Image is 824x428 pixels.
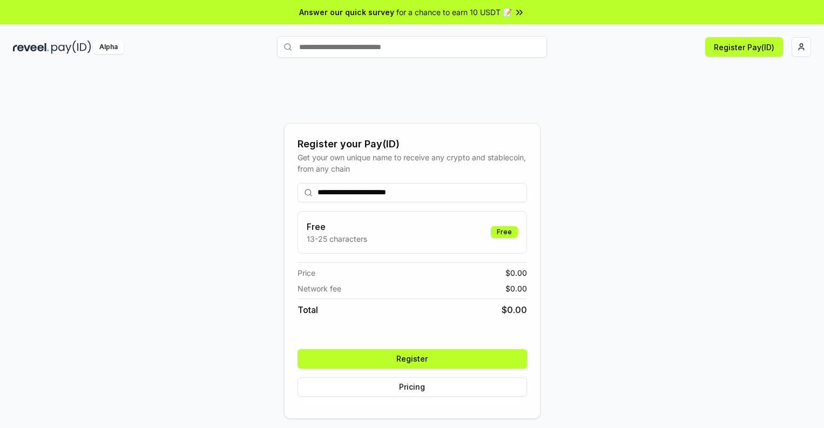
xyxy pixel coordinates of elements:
[491,226,518,238] div: Free
[298,377,527,397] button: Pricing
[705,37,783,57] button: Register Pay(ID)
[299,6,394,18] span: Answer our quick survey
[307,220,367,233] h3: Free
[502,303,527,316] span: $ 0.00
[298,349,527,369] button: Register
[396,6,512,18] span: for a chance to earn 10 USDT 📝
[51,40,91,54] img: pay_id
[93,40,124,54] div: Alpha
[505,267,527,278] span: $ 0.00
[13,40,49,54] img: reveel_dark
[307,233,367,244] p: 13-25 characters
[298,283,341,294] span: Network fee
[505,283,527,294] span: $ 0.00
[298,152,527,174] div: Get your own unique name to receive any crypto and stablecoin, from any chain
[298,137,527,152] div: Register your Pay(ID)
[298,267,315,278] span: Price
[298,303,318,316] span: Total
